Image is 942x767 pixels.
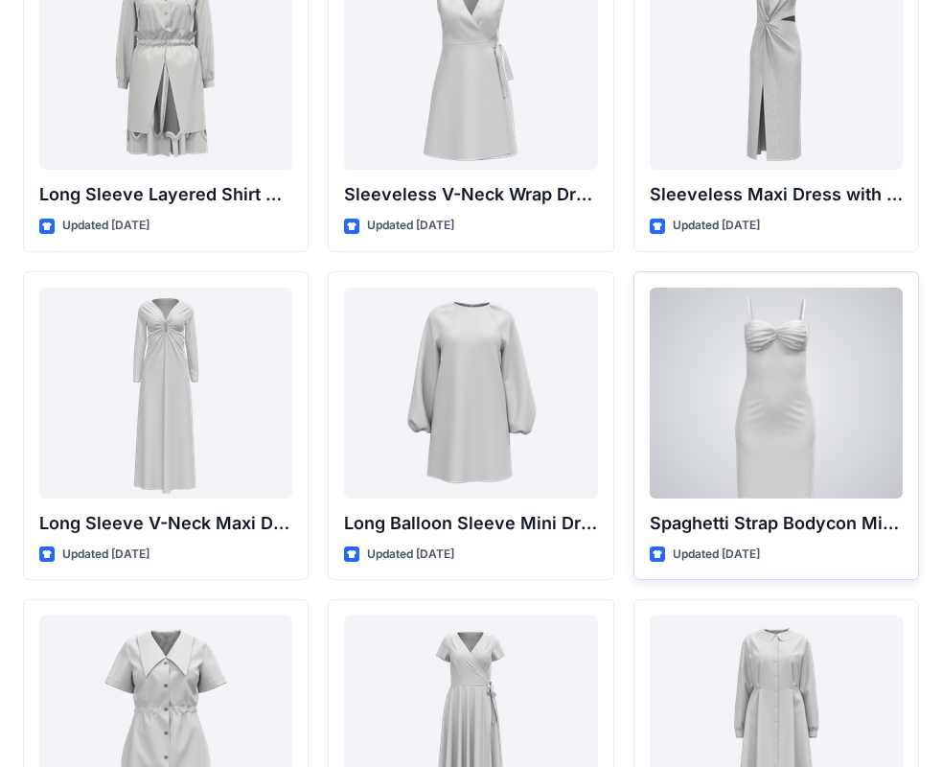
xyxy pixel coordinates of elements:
p: Long Balloon Sleeve Mini Dress [344,510,597,537]
p: Updated [DATE] [673,545,760,565]
p: Long Sleeve Layered Shirt Dress with Drawstring Waist [39,181,292,208]
p: Updated [DATE] [62,545,149,565]
p: Updated [DATE] [367,545,454,565]
a: Spaghetti Strap Bodycon Mini Dress with Bust Detail [650,288,903,499]
p: Sleeveless Maxi Dress with Twist Detail and Slit [650,181,903,208]
p: Spaghetti Strap Bodycon Mini Dress with Bust Detail [650,510,903,537]
p: Updated [DATE] [367,216,454,236]
p: Long Sleeve V-Neck Maxi Dress with Twisted Detail [39,510,292,537]
p: Updated [DATE] [673,216,760,236]
a: Long Balloon Sleeve Mini Dress [344,288,597,499]
a: Long Sleeve V-Neck Maxi Dress with Twisted Detail [39,288,292,499]
p: Sleeveless V-Neck Wrap Dress [344,181,597,208]
p: Updated [DATE] [62,216,149,236]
